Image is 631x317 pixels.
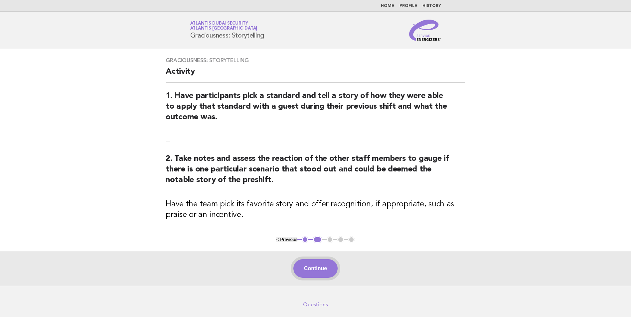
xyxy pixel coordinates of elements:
h3: Have the team pick its favorite story and offer recognition, if appropriate, such as praise or an... [166,199,465,220]
a: Home [381,4,394,8]
button: Continue [293,259,338,278]
button: < Previous [276,237,297,242]
h3: Graciousness: Storytelling [166,57,465,64]
a: History [422,4,441,8]
h2: 2. Take notes and assess the reaction of the other staff members to gauge if there is one particu... [166,154,465,191]
h1: Graciousness: Storytelling [190,22,264,39]
img: Service Energizers [409,20,441,41]
a: Questions [303,301,328,308]
button: 2 [313,236,322,243]
p: -- [166,136,465,146]
h2: Activity [166,66,465,83]
button: 1 [302,236,308,243]
a: Profile [399,4,417,8]
span: Atlantis [GEOGRAPHIC_DATA] [190,27,257,31]
a: Atlantis Dubai SecurityAtlantis [GEOGRAPHIC_DATA] [190,21,257,31]
h2: 1. Have participants pick a standard and tell a story of how they were able to apply that standar... [166,91,465,128]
